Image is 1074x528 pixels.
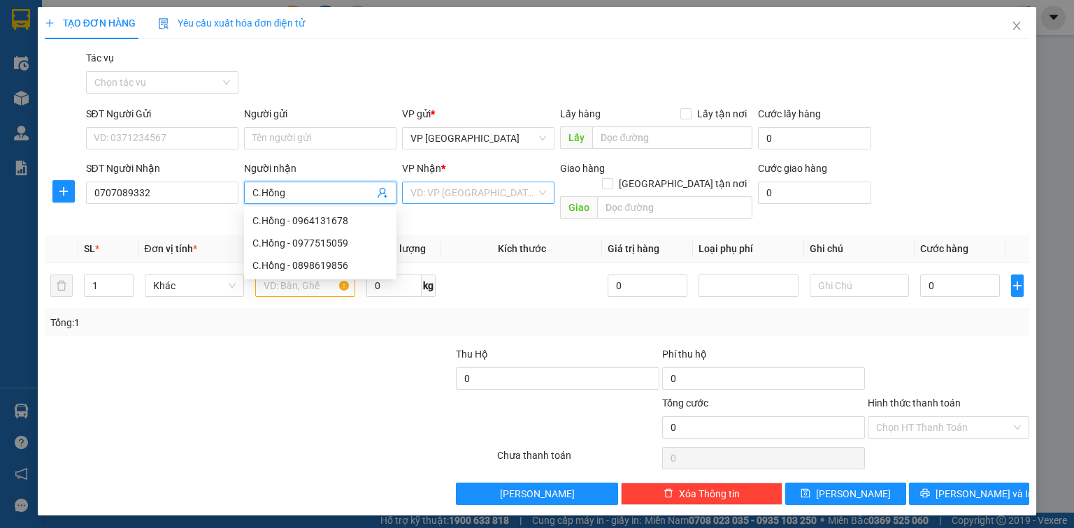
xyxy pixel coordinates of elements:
button: delete [50,274,73,297]
span: VP Nhận [402,163,441,174]
div: Tổng: 1 [50,315,415,330]
span: [PERSON_NAME] [500,486,575,501]
span: Lấy hàng [560,108,601,119]
span: Xóa Thông tin [679,486,740,501]
label: Cước giao hàng [758,163,827,174]
span: Tổng cước [662,397,708,409]
div: SĐT Người Nhận [86,161,238,176]
div: C.Hồng - 0898619856 [252,258,388,273]
span: plus [53,186,74,197]
button: save[PERSON_NAME] [785,483,906,505]
span: Khác [153,275,236,296]
span: Yêu cầu xuất hóa đơn điện tử [158,17,306,29]
button: printer[PERSON_NAME] và In [909,483,1030,505]
span: Kích thước [498,243,546,254]
span: TẠO ĐƠN HÀNG [45,17,136,29]
span: [PERSON_NAME] [816,486,891,501]
img: icon [158,18,169,29]
button: plus [1011,274,1024,297]
button: plus [52,180,75,203]
input: 0 [608,274,687,297]
div: C.Hồng - 0977515059 [252,235,388,251]
span: SL [84,243,95,254]
span: printer [920,488,930,499]
div: C.Hồng - 0977515059 [244,232,396,254]
span: [GEOGRAPHIC_DATA] tận nơi [613,176,752,191]
input: Ghi Chú [810,274,910,297]
button: deleteXóa Thông tin [621,483,782,505]
label: Tác vụ [86,52,114,64]
th: Loại phụ phí [693,235,804,263]
span: [PERSON_NAME] và In [936,486,1033,501]
div: C.Hồng - 0964131678 [244,210,396,232]
span: Giao [560,196,597,219]
button: Close [997,7,1036,46]
label: Cước lấy hàng [758,108,821,119]
span: Lấy [560,126,592,149]
button: [PERSON_NAME] [456,483,617,505]
div: Chưa thanh toán [496,448,660,472]
div: VP gửi [402,106,554,122]
input: Cước lấy hàng [758,127,871,149]
span: close [1011,20,1022,31]
span: Đơn vị tính [145,243,197,254]
div: C.Hồng - 0964131678 [252,213,388,228]
label: Hình thức thanh toán [868,397,961,409]
div: Người nhận [244,161,396,176]
span: Định lượng [376,243,426,254]
div: C.Hồng - 0898619856 [244,254,396,277]
input: Cước giao hàng [758,182,871,204]
span: kg [422,274,436,297]
div: SĐT Người Gửi [86,106,238,122]
th: Ghi chú [804,235,915,263]
span: Cước hàng [920,243,968,254]
span: VP Đà Nẵng [410,128,546,149]
div: Người gửi [244,106,396,122]
input: Dọc đường [592,126,752,149]
span: Giá trị hàng [608,243,659,254]
span: save [801,488,810,499]
span: plus [1012,280,1023,291]
span: user-add [377,187,388,198]
span: delete [664,488,673,499]
span: Giao hàng [560,163,605,174]
span: plus [45,18,55,28]
span: Thu Hộ [456,349,488,360]
input: Dọc đường [597,196,752,219]
div: Phí thu hộ [662,346,865,367]
span: Lấy tận nơi [692,106,752,122]
input: VD: Bàn, Ghế [255,274,355,297]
